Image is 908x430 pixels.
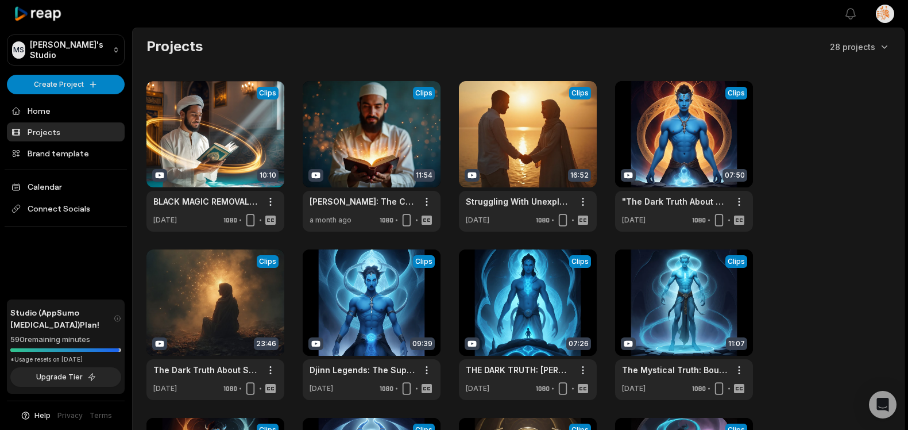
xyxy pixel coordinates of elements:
p: [PERSON_NAME]'s Studio [30,40,108,60]
button: Create Project [7,75,125,94]
a: BLACK MAGIC REMOVAL: COMPLETE PROTECTION POSSIBLE? SPIRITUAL EXPERT REVEALS TRUTH [153,195,259,208]
div: Open Intercom Messenger [869,391,897,419]
h2: Projects [146,37,203,56]
span: Studio (AppSumo [MEDICAL_DATA]) Plan! [10,306,114,331]
div: MS [12,41,25,59]
a: Projects [7,122,125,141]
a: Terms [90,410,112,421]
span: Connect Socials [7,198,125,219]
a: Privacy [57,410,83,421]
button: 28 projects [830,41,890,53]
a: The Mystical Truth: Bound vs Unbound Jinn - Which is More Powerful? (Complete Guide) [622,364,728,376]
a: Calendar [7,177,125,196]
button: Upgrade Tier [10,367,121,387]
a: Djinn Legends: The Supernatural Path to Wealth? | Ancient Beliefs & Mystical Practices [310,364,415,376]
a: "The Dark Truth About Djinn Dependency: Can Even Pious Spiritual Entities Harm Your Life?" [622,195,728,208]
span: Help [34,410,51,421]
a: Struggling With Unexplained [MEDICAL_DATA]? The Spiritual Root You’re Overlooking [466,195,571,208]
a: The Dark Truth About Spiritual Attacks That Nobody Wants To Talk About | Signs, Protection & Healing [153,364,259,376]
button: Help [20,410,51,421]
div: 590 remaining minutes [10,334,121,345]
a: Home [7,101,125,120]
a: [PERSON_NAME]: The Complete Guide to [DEMOGRAPHIC_DATA] Spiritual Healing Traditions & Practices [310,195,415,208]
div: *Usage resets on [DATE] [10,355,121,364]
a: Brand template [7,144,125,163]
a: THE DARK TRUTH: [PERSON_NAME] & Wealth - How Supernatural Entities Manipulate Money, Power & Fame [466,364,571,376]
